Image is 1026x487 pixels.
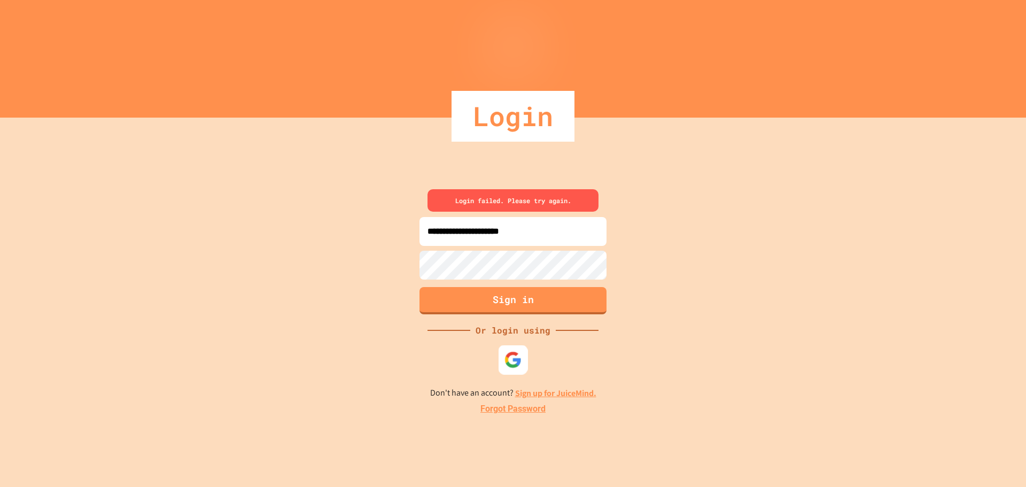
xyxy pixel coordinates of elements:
[428,189,598,212] div: Login failed. Please try again.
[480,403,546,415] a: Forgot Password
[504,351,522,369] img: google-icon.svg
[452,91,574,142] div: Login
[430,386,596,400] p: Don't have an account?
[470,324,556,337] div: Or login using
[515,388,596,399] a: Sign up for JuiceMind.
[492,16,534,70] img: Logo.svg
[419,287,607,314] button: Sign in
